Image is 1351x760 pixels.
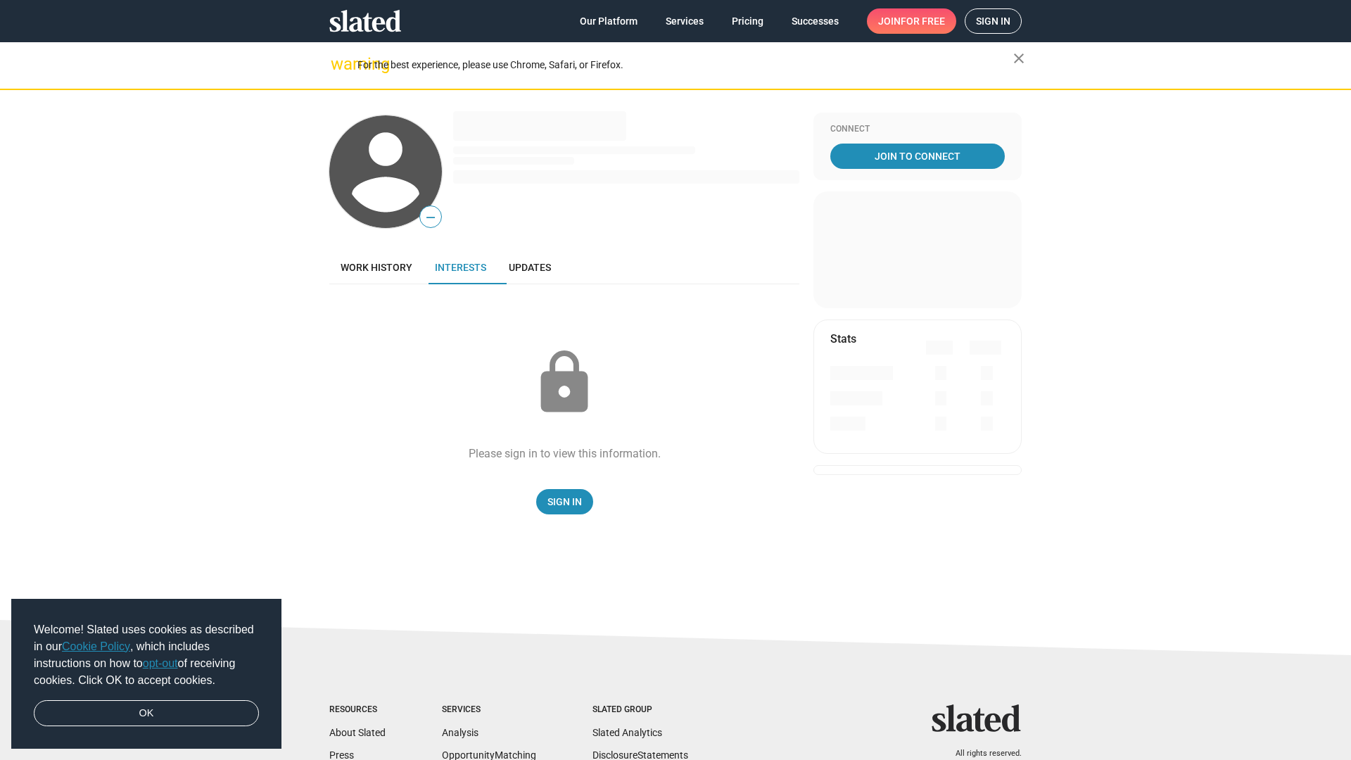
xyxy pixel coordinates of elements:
span: Join To Connect [833,144,1002,169]
span: Sign In [547,489,582,514]
div: Resources [329,704,386,716]
mat-icon: close [1010,50,1027,67]
span: Services [666,8,704,34]
span: — [420,208,441,227]
a: Our Platform [569,8,649,34]
div: Services [442,704,536,716]
div: Please sign in to view this information. [469,446,661,461]
span: Interests [435,262,486,273]
span: Pricing [732,8,763,34]
a: Cookie Policy [62,640,130,652]
span: Our Platform [580,8,638,34]
a: Successes [780,8,850,34]
a: opt-out [143,657,178,669]
span: for free [901,8,945,34]
span: Join [878,8,945,34]
a: Sign In [536,489,593,514]
div: cookieconsent [11,599,281,749]
a: Pricing [721,8,775,34]
a: Analysis [442,727,478,738]
a: Updates [497,251,562,284]
a: Joinfor free [867,8,956,34]
span: Successes [792,8,839,34]
span: Sign in [976,9,1010,33]
div: For the best experience, please use Chrome, Safari, or Firefox. [357,56,1013,75]
a: Slated Analytics [592,727,662,738]
div: Slated Group [592,704,688,716]
a: dismiss cookie message [34,700,259,727]
mat-card-title: Stats [830,331,856,346]
span: Work history [341,262,412,273]
a: Services [654,8,715,34]
span: Updates [509,262,551,273]
mat-icon: lock [529,348,600,418]
a: Sign in [965,8,1022,34]
a: About Slated [329,727,386,738]
a: Interests [424,251,497,284]
div: Connect [830,124,1005,135]
span: Welcome! Slated uses cookies as described in our , which includes instructions on how to of recei... [34,621,259,689]
a: Work history [329,251,424,284]
a: Join To Connect [830,144,1005,169]
mat-icon: warning [331,56,348,72]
